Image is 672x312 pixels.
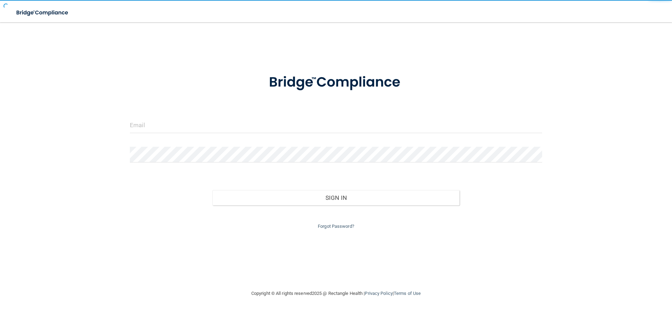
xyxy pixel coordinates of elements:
[208,282,464,305] div: Copyright © All rights reserved 2025 @ Rectangle Health | |
[130,117,542,133] input: Email
[394,291,421,296] a: Terms of Use
[365,291,392,296] a: Privacy Policy
[254,64,418,101] img: bridge_compliance_login_screen.278c3ca4.svg
[318,224,354,229] a: Forgot Password?
[10,6,75,20] img: bridge_compliance_login_screen.278c3ca4.svg
[212,190,460,205] button: Sign In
